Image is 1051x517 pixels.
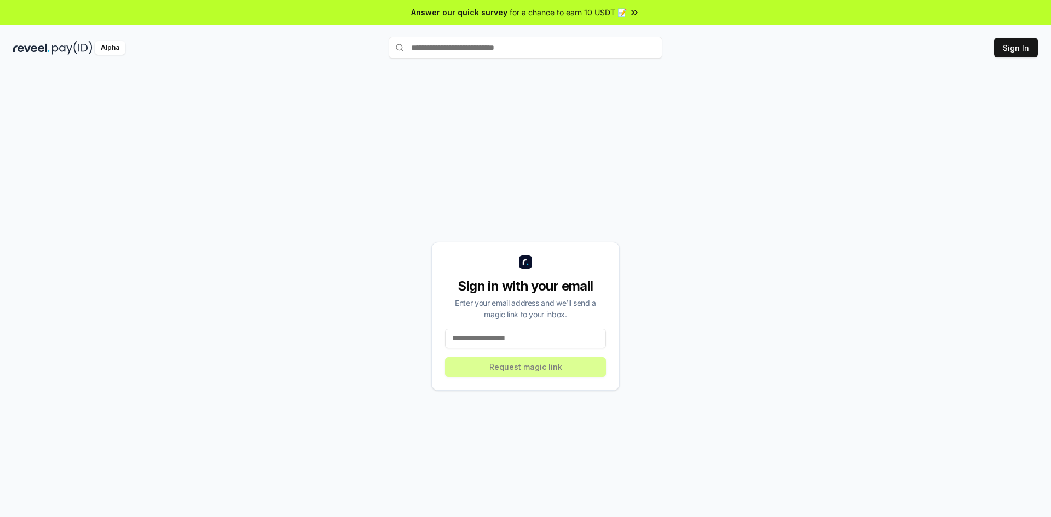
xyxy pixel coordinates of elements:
[519,255,532,269] img: logo_small
[445,277,606,295] div: Sign in with your email
[52,41,93,55] img: pay_id
[95,41,125,55] div: Alpha
[445,297,606,320] div: Enter your email address and we’ll send a magic link to your inbox.
[13,41,50,55] img: reveel_dark
[994,38,1038,57] button: Sign In
[510,7,627,18] span: for a chance to earn 10 USDT 📝
[411,7,507,18] span: Answer our quick survey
